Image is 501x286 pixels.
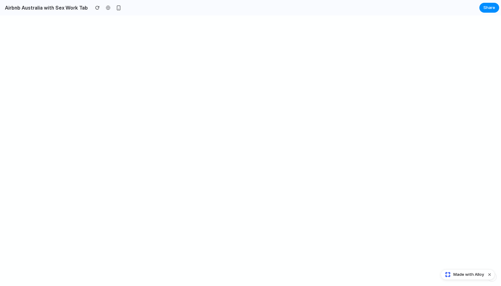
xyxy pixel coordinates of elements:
a: Made with Alloy [441,271,485,278]
span: Made with Alloy [453,271,484,278]
button: Dismiss watermark [486,271,493,278]
h2: Airbnb Australia with Sex Work Tab [2,4,88,11]
button: Share [479,3,499,13]
span: Share [483,5,495,11]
